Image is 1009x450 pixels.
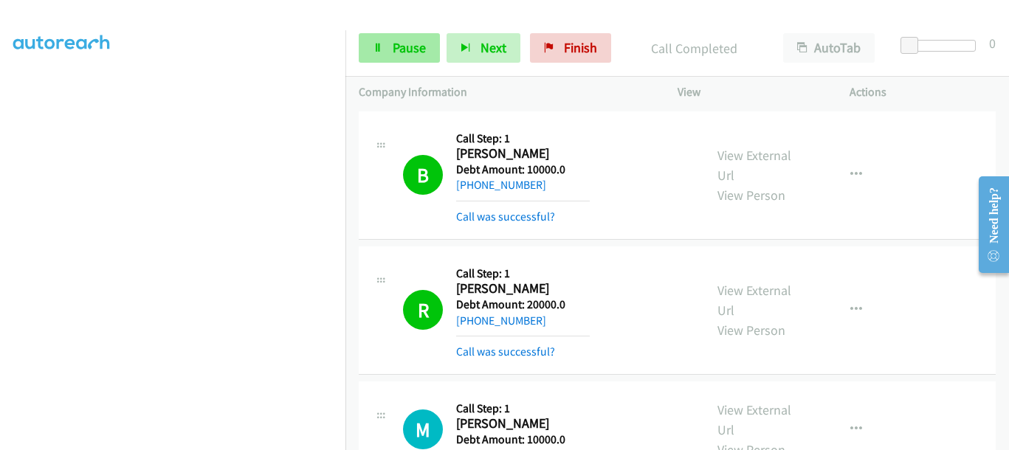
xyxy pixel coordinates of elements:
[403,409,443,449] div: The call is yet to be attempted
[456,297,590,312] h5: Debt Amount: 20000.0
[678,83,824,101] p: View
[717,401,791,438] a: View External Url
[717,282,791,319] a: View External Url
[393,39,426,56] span: Pause
[359,83,651,101] p: Company Information
[403,409,443,449] h1: M
[456,131,590,146] h5: Call Step: 1
[989,33,996,53] div: 0
[456,210,555,224] a: Call was successful?
[481,39,506,56] span: Next
[403,155,443,195] h1: B
[783,33,875,63] button: AutoTab
[564,39,597,56] span: Finish
[717,147,791,184] a: View External Url
[908,40,976,52] div: Delay between calls (in seconds)
[456,432,590,447] h5: Debt Amount: 10000.0
[456,345,555,359] a: Call was successful?
[456,314,546,328] a: [PHONE_NUMBER]
[850,83,996,101] p: Actions
[456,415,590,432] h2: [PERSON_NAME]
[456,145,590,162] h2: [PERSON_NAME]
[530,33,611,63] a: Finish
[403,290,443,330] h1: R
[717,187,785,204] a: View Person
[456,280,590,297] h2: [PERSON_NAME]
[631,38,757,58] p: Call Completed
[447,33,520,63] button: Next
[717,322,785,339] a: View Person
[456,178,546,192] a: [PHONE_NUMBER]
[359,33,440,63] a: Pause
[966,166,1009,283] iframe: Resource Center
[456,266,590,281] h5: Call Step: 1
[456,162,590,177] h5: Debt Amount: 10000.0
[456,401,590,416] h5: Call Step: 1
